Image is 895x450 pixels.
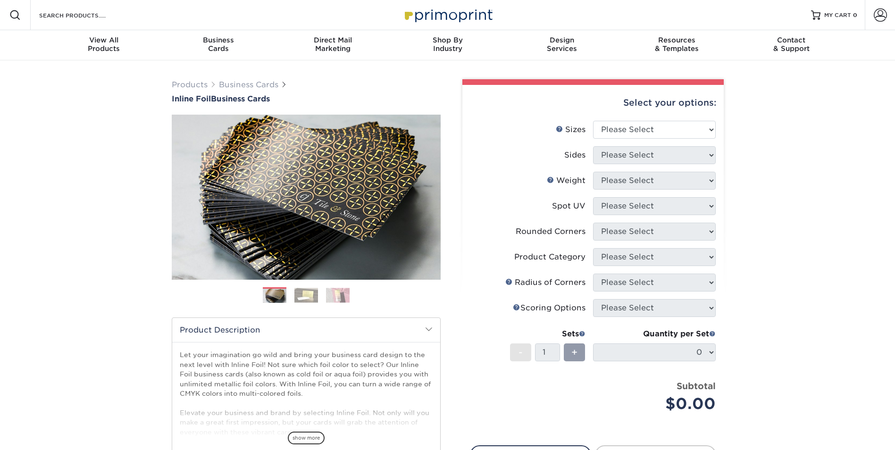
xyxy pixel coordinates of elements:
[547,175,586,186] div: Weight
[552,200,586,212] div: Spot UV
[505,36,619,44] span: Design
[516,226,586,237] div: Rounded Corners
[677,381,716,391] strong: Subtotal
[505,36,619,53] div: Services
[38,9,130,21] input: SEARCH PRODUCTS.....
[505,30,619,60] a: DesignServices
[514,251,586,263] div: Product Category
[172,94,441,103] a: Inline FoilBusiness Cards
[734,36,849,44] span: Contact
[219,80,278,89] a: Business Cards
[172,63,441,332] img: Inline Foil 01
[571,345,577,359] span: +
[564,150,586,161] div: Sides
[619,30,734,60] a: Resources& Templates
[390,36,505,44] span: Shop By
[172,94,441,103] h1: Business Cards
[824,11,851,19] span: MY CART
[734,36,849,53] div: & Support
[294,288,318,302] img: Business Cards 02
[593,328,716,340] div: Quantity per Set
[556,124,586,135] div: Sizes
[161,30,276,60] a: BusinessCards
[401,5,495,25] img: Primoprint
[390,30,505,60] a: Shop ByIndustry
[390,36,505,53] div: Industry
[276,30,390,60] a: Direct MailMarketing
[470,85,716,121] div: Select your options:
[288,432,325,444] span: show more
[326,288,350,302] img: Business Cards 03
[505,277,586,288] div: Radius of Corners
[276,36,390,53] div: Marketing
[47,36,161,53] div: Products
[513,302,586,314] div: Scoring Options
[276,36,390,44] span: Direct Mail
[519,345,523,359] span: -
[600,392,716,415] div: $0.00
[734,30,849,60] a: Contact& Support
[172,94,211,103] span: Inline Foil
[172,318,440,342] h2: Product Description
[619,36,734,44] span: Resources
[619,36,734,53] div: & Templates
[47,30,161,60] a: View AllProducts
[510,328,586,340] div: Sets
[853,12,857,18] span: 0
[161,36,276,44] span: Business
[263,284,286,308] img: Business Cards 01
[161,36,276,53] div: Cards
[47,36,161,44] span: View All
[172,80,208,89] a: Products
